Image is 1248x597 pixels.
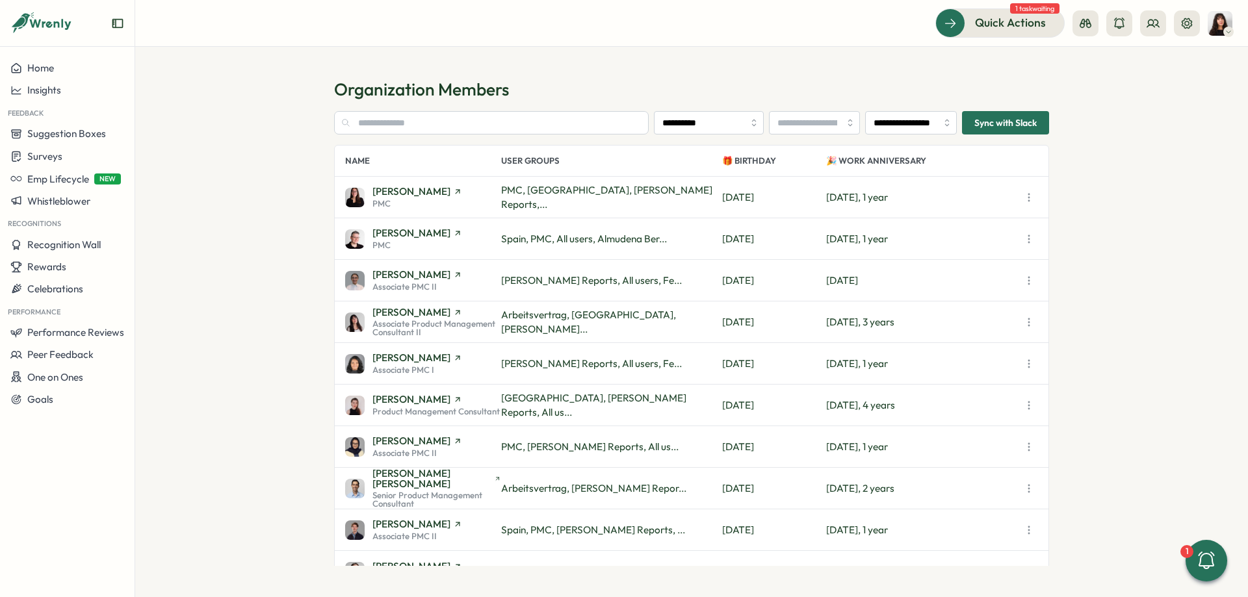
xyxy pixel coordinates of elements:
button: Expand sidebar [111,17,124,30]
span: Arbeitsvertrag, [GEOGRAPHIC_DATA], [PERSON_NAME]... [501,309,676,335]
span: [PERSON_NAME] [372,436,450,446]
span: Sync with Slack [974,112,1037,134]
div: 1 [1180,545,1193,558]
span: Performance Reviews [27,326,124,338]
p: [DATE] [722,481,826,496]
p: 🎉 Work Anniversary [826,146,1020,176]
span: Suggestion Boxes [27,127,106,140]
a: Angelina Costa[PERSON_NAME]Associate PMC I [345,353,501,374]
span: PMC [372,199,391,208]
span: Associate PMC II [372,283,437,291]
span: Associate PMC II [372,449,437,457]
img: Andrea Lopez [345,312,365,332]
img: Amna Khattak [345,271,365,290]
p: [DATE], 1 year [826,190,1020,205]
span: [PERSON_NAME] Reports, All users, Fe... [501,357,682,370]
span: Senior Product Management Consultant [372,491,501,508]
span: One on Ones [27,371,83,383]
span: Whistleblower [27,195,90,207]
button: Quick Actions [935,8,1065,37]
span: Home [27,62,54,74]
p: [DATE], 3 years [826,315,1020,329]
span: Arbeitsvertrag, [PERSON_NAME] Repor... [501,482,686,494]
p: [DATE] [722,565,826,579]
span: [GEOGRAPHIC_DATA], [PERSON_NAME] Reports, All us... [501,392,686,418]
span: Arbeitsvertrag, [PERSON_NAME]'s R... [501,565,673,578]
button: Sync with Slack [962,111,1049,134]
a: Amna Khattak[PERSON_NAME]Associate PMC II [345,270,501,291]
img: Almudena Bernardos [345,229,365,249]
span: [PERSON_NAME] [PERSON_NAME] [372,468,491,489]
p: [DATE], 1 year [826,357,1020,371]
span: Recognition Wall [27,238,101,251]
a: Dionisio Arredondo[PERSON_NAME]Associate PMC II [345,519,501,540]
img: Adriana Fosca [345,188,365,207]
span: Spain, PMC, [PERSON_NAME] Reports, ... [501,524,685,536]
span: Peer Feedback [27,348,94,361]
img: Dionisio Arredondo [345,520,365,540]
p: [DATE], 1 year [826,440,1020,454]
a: Batool Fatima[PERSON_NAME]Associate PMC II [345,436,501,457]
a: Axi Molnar[PERSON_NAME]Product Management Consultant [345,394,501,416]
p: 🎁 Birthday [722,146,826,176]
p: [DATE] [722,273,826,288]
p: [DATE] [722,398,826,413]
a: Deniz Basak Dogan[PERSON_NAME] [PERSON_NAME]Senior Product Management Consultant [345,468,501,508]
span: [PERSON_NAME] Reports, All users, Fe... [501,274,682,286]
h1: Organization Members [334,78,1049,101]
p: [DATE] [722,523,826,537]
span: Spain, PMC, All users, Almudena Ber... [501,233,667,245]
span: [PERSON_NAME] [372,353,450,362]
p: [DATE], 1 year [826,523,1020,537]
img: Batool Fatima [345,437,365,457]
p: [DATE], 1 year [826,232,1020,246]
a: Andrea Lopez[PERSON_NAME]Associate Product Management Consultant II [345,307,501,337]
a: Adriana Fosca[PERSON_NAME]PMC [345,186,501,208]
span: PMC [372,241,391,249]
a: Elena Ladushyna[PERSON_NAME]Product Management Consultant [345,561,501,583]
span: Product Management Consultant [372,407,500,416]
p: User Groups [501,146,722,176]
p: [DATE], 2 years [826,565,1020,579]
button: 1 [1186,540,1227,581]
span: [PERSON_NAME] [372,270,450,279]
span: Rewards [27,260,66,273]
span: 1 task waiting [1010,3,1059,14]
img: Elena Ladushyna [345,562,365,581]
span: [PERSON_NAME] [372,186,450,196]
span: [PERSON_NAME] [372,307,450,317]
p: [DATE] [722,232,826,246]
img: Axi Molnar [345,396,365,415]
span: Associate PMC I [372,366,434,374]
p: [DATE] [722,440,826,454]
span: Insights [27,84,61,96]
span: [PERSON_NAME] [372,394,450,404]
span: Quick Actions [975,14,1046,31]
p: [DATE], 2 years [826,481,1020,496]
img: Kelly Rosa [1208,11,1232,36]
span: Celebrations [27,283,83,295]
p: [DATE], 4 years [826,398,1020,413]
span: [PERSON_NAME] [372,561,450,571]
span: Goals [27,393,53,405]
span: PMC, [PERSON_NAME] Reports, All us... [501,440,679,453]
span: PMC, [GEOGRAPHIC_DATA], [PERSON_NAME] Reports,... [501,184,712,210]
p: [DATE] [722,357,826,371]
span: [PERSON_NAME] [372,519,450,529]
span: Associate Product Management Consultant II [372,320,501,337]
a: Almudena Bernardos[PERSON_NAME]PMC [345,228,501,249]
span: Surveys [27,150,62,162]
span: Emp Lifecycle [27,173,89,185]
p: Name [345,146,501,176]
span: [PERSON_NAME] [372,228,450,238]
span: NEW [94,173,121,184]
p: [DATE] [722,315,826,329]
img: Deniz Basak Dogan [345,479,365,498]
img: Angelina Costa [345,354,365,374]
p: [DATE] [722,190,826,205]
span: Associate PMC II [372,532,437,540]
p: [DATE] [826,273,1020,288]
